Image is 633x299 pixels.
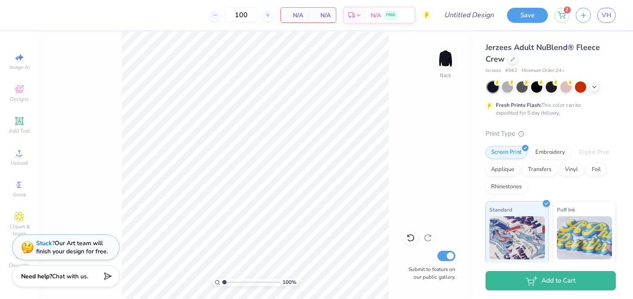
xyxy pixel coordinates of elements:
span: VH [602,10,611,20]
span: Decorate [9,262,30,269]
span: N/A [371,11,381,20]
div: Applique [486,163,520,176]
button: Save [507,8,548,23]
span: Standard [489,205,512,214]
span: 100 % [283,278,296,286]
img: Standard [489,216,545,259]
img: Puff Ink [557,216,612,259]
button: Add to Cart [486,271,616,290]
span: Image AI [9,64,30,71]
div: Digital Print [573,146,615,159]
div: Print Type [486,129,616,139]
span: 2 [564,6,571,13]
span: Minimum Order: 24 + [522,67,565,75]
span: FREE [386,12,395,18]
span: Puff Ink [557,205,575,214]
span: Clipart & logos [4,223,34,237]
div: This color can be expedited for 5 day delivery. [496,101,602,117]
span: Greek [13,191,26,198]
label: Submit to feature on our public gallery. [404,265,455,281]
span: Jerzees Adult NuBlend® Fleece Crew [486,42,600,64]
span: # 562 [505,67,517,75]
span: Add Text [9,128,30,134]
span: Jerzees [486,67,501,75]
span: Upload [11,159,28,166]
span: N/A [286,11,303,20]
span: Designs [10,96,29,103]
strong: Fresh Prints Flash: [496,102,541,109]
a: VH [597,8,616,23]
span: N/A [313,11,331,20]
img: Back [437,50,454,67]
strong: Stuck? [36,239,55,247]
div: Foil [586,163,606,176]
span: Chat with us. [52,272,88,280]
div: Embroidery [530,146,571,159]
div: Rhinestones [486,181,527,193]
input: – – [224,7,258,23]
div: Vinyl [559,163,584,176]
input: Untitled Design [437,6,501,24]
div: Back [440,72,451,79]
div: Our Art team will finish your design for free. [36,239,108,255]
div: Screen Print [486,146,527,159]
div: Transfers [522,163,557,176]
strong: Need help? [21,272,52,280]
